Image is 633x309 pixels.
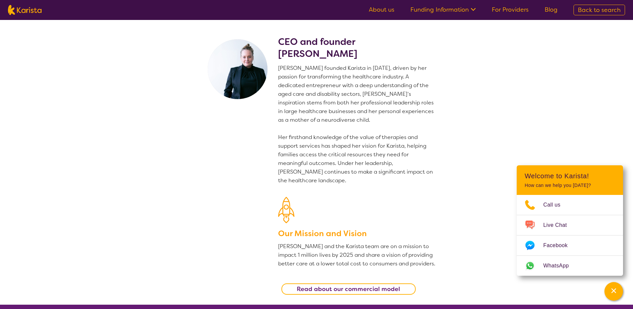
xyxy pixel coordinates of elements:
[543,240,576,250] span: Facebook
[297,285,400,293] b: Read about our commercial model
[517,165,623,276] div: Channel Menu
[574,5,625,15] a: Back to search
[543,261,577,271] span: WhatsApp
[517,256,623,276] a: Web link opens in a new tab.
[278,36,436,60] h2: CEO and founder [PERSON_NAME]
[369,6,394,14] a: About us
[604,282,623,301] button: Channel Menu
[410,6,476,14] a: Funding Information
[8,5,42,15] img: Karista logo
[517,195,623,276] ul: Choose channel
[525,183,615,188] p: How can we help you [DATE]?
[525,172,615,180] h2: Welcome to Karista!
[278,228,436,239] h3: Our Mission and Vision
[278,64,436,185] p: [PERSON_NAME] founded Karista in [DATE], driven by her passion for transforming the healthcare in...
[492,6,529,14] a: For Providers
[543,200,569,210] span: Call us
[278,242,436,268] p: [PERSON_NAME] and the Karista team are on a mission to impact 1 million lives by 2025 and share a...
[578,6,621,14] span: Back to search
[545,6,558,14] a: Blog
[543,220,575,230] span: Live Chat
[278,197,294,223] img: Our Mission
